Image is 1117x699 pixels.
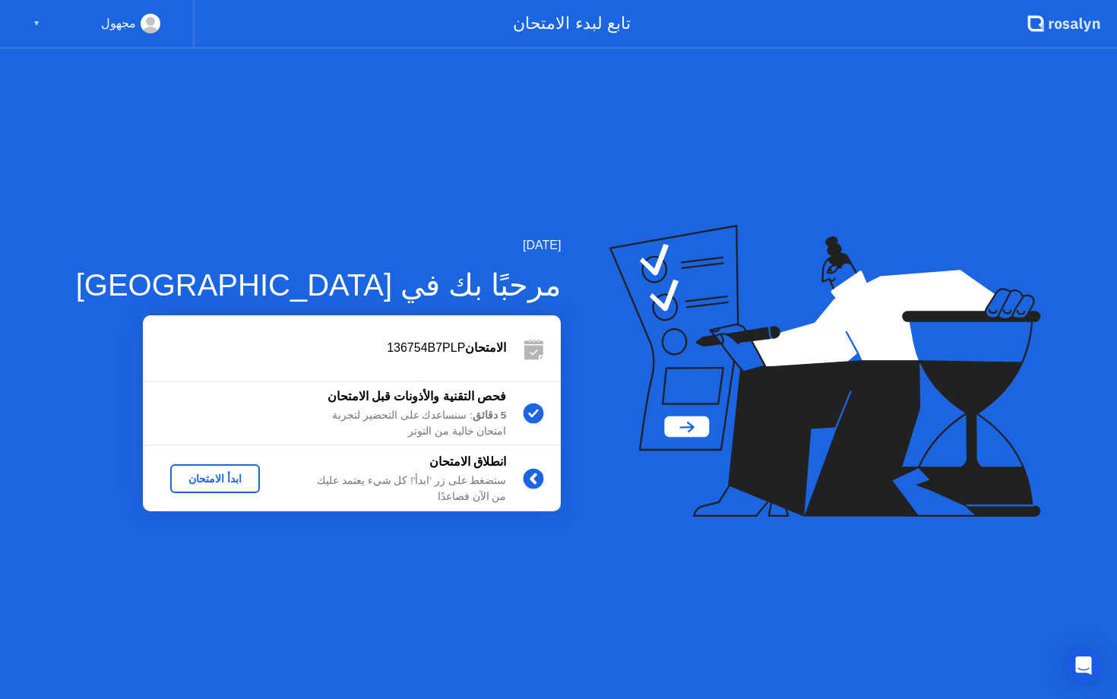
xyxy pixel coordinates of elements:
[33,14,40,33] div: ▼
[287,473,506,504] div: ستضغط على زر 'ابدأ'! كل شيء يعتمد عليك من الآن فصاعدًا
[170,464,260,493] button: ابدأ الامتحان
[473,410,506,421] b: 5 دقائق
[101,14,136,33] div: مجهول
[328,390,507,403] b: فحص التقنية والأذونات قبل الامتحان
[465,341,506,354] b: الامتحان
[76,236,562,255] div: [DATE]
[176,473,254,485] div: ابدأ الامتحان
[143,339,506,357] div: 136754B7PLP
[1065,647,1102,684] div: Open Intercom Messenger
[76,262,562,308] div: مرحبًا بك في [GEOGRAPHIC_DATA]
[429,455,506,468] b: انطلاق الامتحان
[287,408,506,439] div: : سنساعدك على التحضير لتجربة امتحان خالية من التوتر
